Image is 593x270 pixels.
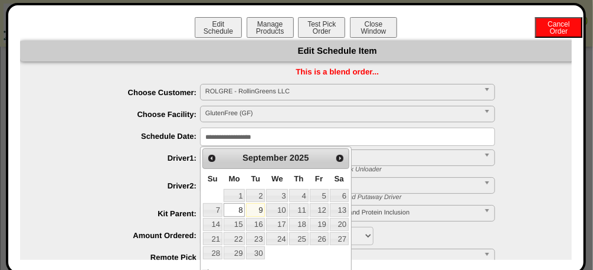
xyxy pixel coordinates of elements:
a: 1 [224,189,245,202]
label: Driver2: [44,181,200,190]
label: Amount Ordered: [44,231,200,240]
a: 27 [330,232,349,245]
span: Sunday [208,174,218,183]
span: Wednesday [271,174,283,183]
a: 13 [330,203,349,216]
a: Next [332,150,348,165]
label: Choose Facility: [44,110,200,119]
a: 24 [266,232,288,245]
span: Next [335,154,345,163]
a: 30 [246,246,265,259]
a: 20 [330,218,349,231]
a: 7 [203,203,222,216]
label: Choose Customer: [44,88,200,97]
a: 16 [246,218,265,231]
a: 2 [246,189,265,202]
a: 5 [310,189,329,202]
button: ManageProducts [247,17,294,38]
button: Test PickOrder [298,17,345,38]
a: 14 [203,218,222,231]
a: 25 [289,232,308,245]
a: 11 [289,203,308,216]
a: 28 [203,246,222,259]
span: Prev [207,154,217,163]
span: 2025 [290,154,309,163]
a: 18 [289,218,308,231]
a: 19 [310,218,329,231]
a: 21 [203,232,222,245]
a: 9 [246,203,265,216]
span: Friday [315,174,323,183]
span: September [243,154,287,163]
a: 10 [266,203,288,216]
a: 8 [224,203,245,216]
button: CancelOrder [535,17,582,38]
span: Tuesday [251,174,260,183]
a: 15 [224,218,245,231]
label: Driver1: [44,154,200,162]
a: 23 [246,232,265,245]
a: CloseWindow [349,27,398,35]
a: 4 [289,189,308,202]
a: 3 [266,189,288,202]
button: CloseWindow [350,17,397,38]
a: 22 [224,232,245,245]
button: EditSchedule [195,17,242,38]
label: Remote Pick [44,253,200,262]
span: Monday [229,174,240,183]
a: Prev [204,150,219,165]
span: Thursday [294,174,303,183]
span: ROLGRE - RollinGreens LLC [205,84,479,99]
span: Saturday [335,174,344,183]
a: 17 [266,218,288,231]
span: GlutenFree (GF) [205,106,479,121]
label: Schedule Date: [44,132,200,141]
a: 29 [224,246,245,259]
a: 12 [310,203,329,216]
label: Kit Parent: [44,209,200,218]
a: 26 [310,232,329,245]
a: 6 [330,189,349,202]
